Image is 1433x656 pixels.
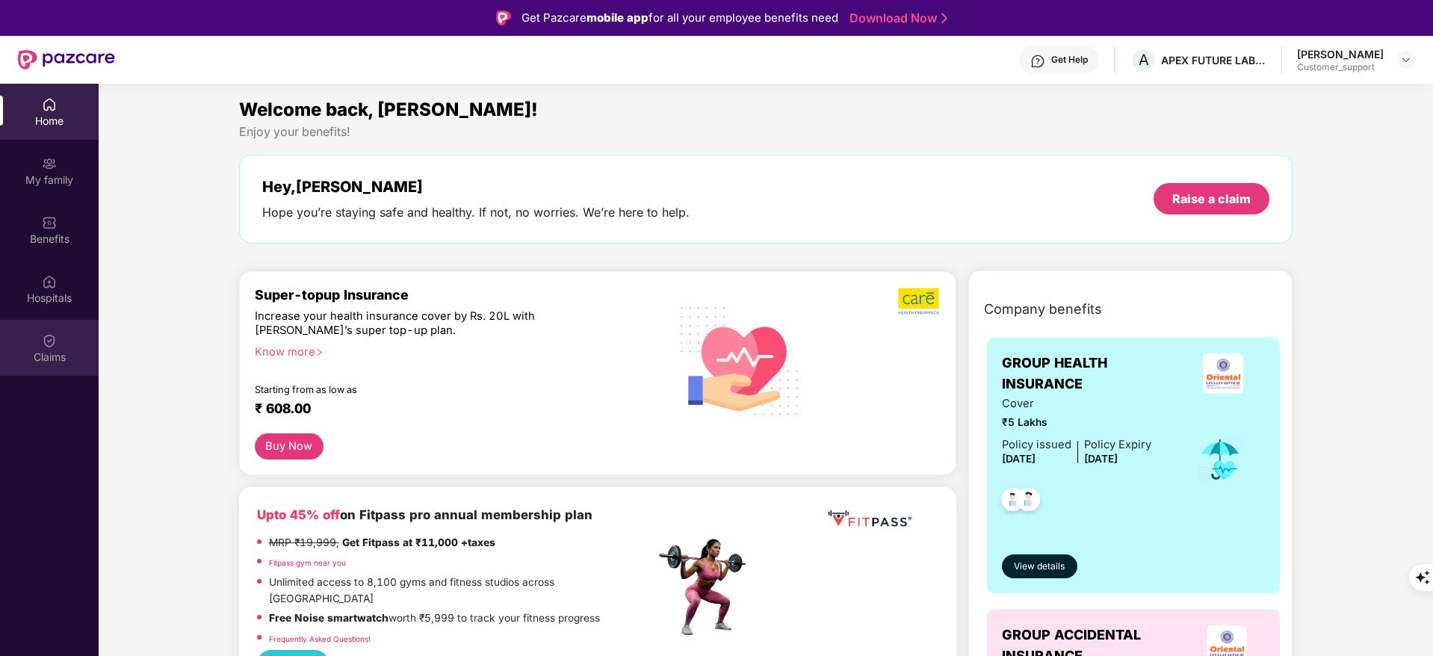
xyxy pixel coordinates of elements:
img: svg+xml;base64,PHN2ZyB4bWxucz0iaHR0cDovL3d3dy53My5vcmcvMjAwMC9zdmciIHdpZHRoPSI0OC45NDMiIGhlaWdodD... [1010,483,1047,520]
span: GROUP HEALTH INSURANCE [1002,353,1180,395]
span: A [1139,51,1149,69]
img: svg+xml;base64,PHN2ZyBpZD0iSG9tZSIgeG1sbnM9Imh0dHA6Ly93d3cudzMub3JnLzIwMDAvc3ZnIiB3aWR0aD0iMjAiIG... [42,97,57,112]
span: View details [1014,560,1065,574]
img: Logo [496,10,511,25]
div: Super-topup Insurance [255,287,655,303]
a: Frequently Asked Questions! [269,634,371,643]
img: svg+xml;base64,PHN2ZyBpZD0iSGVscC0zMngzMiIgeG1sbnM9Imh0dHA6Ly93d3cudzMub3JnLzIwMDAvc3ZnIiB3aWR0aD... [1030,54,1045,69]
div: Hey, [PERSON_NAME] [262,178,690,196]
a: Fitpass gym near you [269,558,346,567]
p: Unlimited access to 8,100 gyms and fitness studios across [GEOGRAPHIC_DATA] [269,575,654,607]
div: Enjoy your benefits! [239,124,1293,140]
div: Customer_support [1297,61,1384,73]
div: Hope you’re staying safe and healthy. If not, no worries. We’re here to help. [262,205,690,220]
button: View details [1002,554,1077,578]
strong: mobile app [586,10,649,25]
b: on Fitpass pro annual membership plan [257,507,592,522]
img: New Pazcare Logo [18,50,115,69]
button: Buy Now [255,433,324,459]
div: ₹ 608.00 [255,400,640,418]
img: fppp.png [825,505,914,533]
span: Cover [1002,395,1151,412]
div: Policy Expiry [1084,436,1151,454]
img: svg+xml;base64,PHN2ZyB3aWR0aD0iMjAiIGhlaWdodD0iMjAiIHZpZXdCb3g9IjAgMCAyMCAyMCIgZmlsbD0ibm9uZSIgeG... [42,156,57,171]
b: Upto 45% off [257,507,340,522]
del: MRP ₹19,999, [269,536,339,548]
strong: Get Fitpass at ₹11,000 +taxes [342,536,495,548]
img: fpp.png [654,535,759,640]
a: Download Now [849,10,943,26]
img: b5dec4f62d2307b9de63beb79f102df3.png [898,287,941,315]
div: [PERSON_NAME] [1297,47,1384,61]
img: Stroke [941,10,947,26]
div: Increase your health insurance cover by Rs. 20L with [PERSON_NAME]’s super top-up plan. [255,309,590,338]
div: Get Pazcare for all your employee benefits need [521,9,838,27]
div: Starting from as low as [255,384,592,394]
div: Know more [255,345,646,356]
span: [DATE] [1002,453,1036,465]
strong: Free Noise smartwatch [269,612,389,624]
img: svg+xml;base64,PHN2ZyB4bWxucz0iaHR0cDovL3d3dy53My5vcmcvMjAwMC9zdmciIHdpZHRoPSI0OC45NDMiIGhlaWdodD... [994,483,1031,520]
span: Welcome back, [PERSON_NAME]! [239,99,538,120]
img: svg+xml;base64,PHN2ZyBpZD0iSG9zcGl0YWxzIiB4bWxucz0iaHR0cDovL3d3dy53My5vcmcvMjAwMC9zdmciIHdpZHRoPS... [42,274,57,289]
img: svg+xml;base64,PHN2ZyBpZD0iQ2xhaW0iIHhtbG5zPSJodHRwOi8vd3d3LnczLm9yZy8yMDAwL3N2ZyIgd2lkdGg9IjIwIi... [42,333,57,348]
div: APEX FUTURE LABS PRIVATE LIMITED [1161,53,1266,67]
img: svg+xml;base64,PHN2ZyB4bWxucz0iaHR0cDovL3d3dy53My5vcmcvMjAwMC9zdmciIHhtbG5zOnhsaW5rPSJodHRwOi8vd3... [669,288,811,433]
span: Company benefits [984,299,1102,320]
img: svg+xml;base64,PHN2ZyBpZD0iQmVuZWZpdHMiIHhtbG5zPSJodHRwOi8vd3d3LnczLm9yZy8yMDAwL3N2ZyIgd2lkdGg9Ij... [42,215,57,230]
div: Policy issued [1002,436,1071,454]
img: svg+xml;base64,PHN2ZyBpZD0iRHJvcGRvd24tMzJ4MzIiIHhtbG5zPSJodHRwOi8vd3d3LnczLm9yZy8yMDAwL3N2ZyIgd2... [1400,54,1412,66]
div: Raise a claim [1172,191,1251,207]
span: ₹5 Lakhs [1002,415,1151,431]
span: right [315,348,324,356]
p: worth ₹5,999 to track your fitness progress [269,610,600,627]
img: icon [1196,435,1245,484]
span: [DATE] [1084,453,1118,465]
div: Get Help [1051,54,1088,66]
img: insurerLogo [1203,353,1243,394]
